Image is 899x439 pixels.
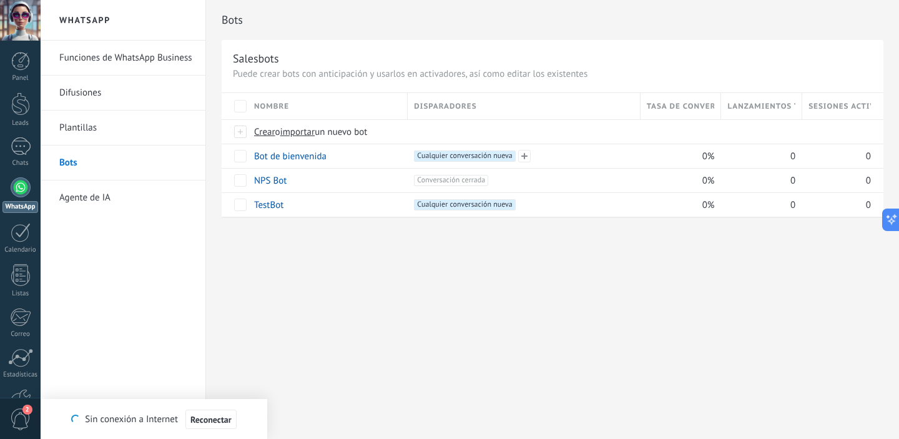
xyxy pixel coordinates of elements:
[41,76,205,111] li: Difusiones
[59,76,193,111] a: Difusiones
[866,150,871,162] span: 0
[59,41,193,76] a: Funciones de WhatsApp Business
[2,371,39,379] div: Estadísticas
[414,101,476,112] span: Disparadores
[275,126,280,138] span: o
[866,199,871,211] span: 0
[721,169,796,192] div: 0
[721,120,796,144] div: Bots
[185,410,237,430] button: Reconectar
[41,41,205,76] li: Funciones de WhatsApp Business
[702,175,715,187] span: 0%
[721,193,796,217] div: 0
[802,120,871,144] div: Bots
[2,201,38,213] div: WhatsApp
[2,330,39,338] div: Correo
[641,193,715,217] div: 0%
[790,199,795,211] span: 0
[254,175,287,187] a: NPS Bot
[59,146,193,180] a: Bots
[647,101,715,112] span: Tasa de conversión
[2,290,39,298] div: Listas
[233,68,872,80] p: Puede crear bots con anticipación y usarlos en activadores, así como editar los existentes
[414,150,515,162] span: Cualquier conversación nueva
[802,144,871,168] div: 0
[222,7,883,32] h2: Bots
[641,144,715,168] div: 0%
[802,169,871,192] div: 0
[702,150,715,162] span: 0%
[254,150,327,162] a: Bot de bienvenida
[802,193,871,217] div: 0
[866,175,871,187] span: 0
[41,180,205,215] li: Agente de IA
[790,175,795,187] span: 0
[414,199,515,210] span: Cualquier conversación nueva
[641,169,715,192] div: 0%
[702,199,715,211] span: 0%
[2,159,39,167] div: Chats
[721,144,796,168] div: 0
[808,101,871,112] span: Sesiones activas
[790,150,795,162] span: 0
[71,409,236,430] div: Sin conexión a Internet
[59,180,193,215] a: Agente de IA
[2,119,39,127] div: Leads
[254,199,283,211] a: TestBot
[190,415,232,424] span: Reconectar
[727,101,795,112] span: Lanzamientos totales
[518,150,531,162] span: Editar
[59,111,193,146] a: Plantillas
[2,74,39,82] div: Panel
[2,246,39,254] div: Calendario
[233,51,279,66] div: Salesbots
[254,126,275,138] span: Crear
[254,101,289,112] span: Nombre
[41,146,205,180] li: Bots
[280,126,315,138] span: importar
[22,405,32,415] span: 2
[41,111,205,146] li: Plantillas
[414,175,488,186] span: Conversación cerrada
[315,126,367,138] span: un nuevo bot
